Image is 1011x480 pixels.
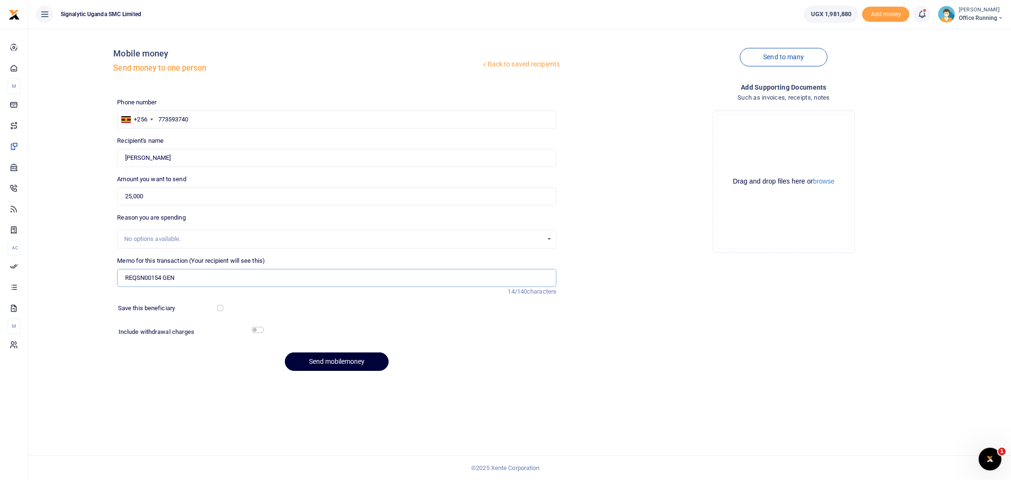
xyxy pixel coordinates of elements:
[9,9,20,20] img: logo-small
[959,6,1003,14] small: [PERSON_NAME]
[8,240,20,256] li: Ac
[979,448,1002,471] iframe: Intercom live chat
[117,175,186,184] label: Amount you want to send
[134,115,147,124] div: +256
[117,136,164,146] label: Recipient's name
[117,256,265,266] label: Memo for this transaction (Your recipient will see this)
[998,448,1006,455] span: 1
[285,352,389,371] button: Send mobilemoney
[804,6,858,23] a: UGX 1,981,880
[8,78,20,94] li: M
[862,10,910,17] a: Add money
[862,7,910,22] span: Add money
[938,6,1003,23] a: profile-user [PERSON_NAME] Office Running
[813,178,835,185] button: browse
[117,269,556,287] input: Enter extra information
[117,213,185,222] label: Reason you are spending
[717,177,851,186] div: Drag and drop files here or
[113,64,480,73] h5: Send money to one person
[508,288,528,295] span: 14/140
[118,111,155,128] div: Uganda: +256
[862,7,910,22] li: Toup your wallet
[713,111,855,253] div: File Uploader
[564,92,1003,103] h4: Such as invoices, receipts, notes
[117,98,156,107] label: Phone number
[740,48,827,66] a: Send to many
[117,187,556,205] input: UGX
[57,10,145,18] span: Signalytic Uganda SMC Limited
[9,10,20,18] a: logo-small logo-large logo-large
[113,48,480,59] h4: Mobile money
[564,82,1003,92] h4: Add supporting Documents
[8,318,20,334] li: M
[118,328,259,336] h6: Include withdrawal charges
[124,234,543,244] div: No options available.
[938,6,955,23] img: profile-user
[117,111,556,129] input: Enter phone number
[800,6,862,23] li: Wallet ballance
[481,56,561,73] a: Back to saved recipients
[959,14,1003,22] span: Office Running
[118,304,175,313] label: Save this beneficiary
[527,288,556,295] span: characters
[117,149,556,167] input: Loading name...
[811,9,851,19] span: UGX 1,981,880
